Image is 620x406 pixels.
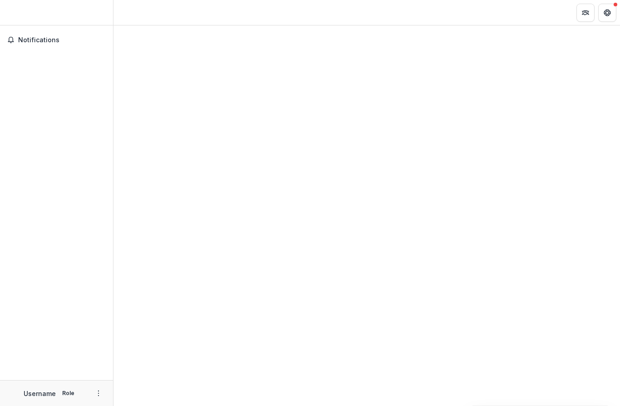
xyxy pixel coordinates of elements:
button: Notifications [4,33,109,47]
button: Get Help [598,4,616,22]
span: Notifications [18,36,106,44]
button: Partners [576,4,595,22]
p: Username [24,389,56,398]
button: More [93,388,104,399]
p: Role [59,389,77,397]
